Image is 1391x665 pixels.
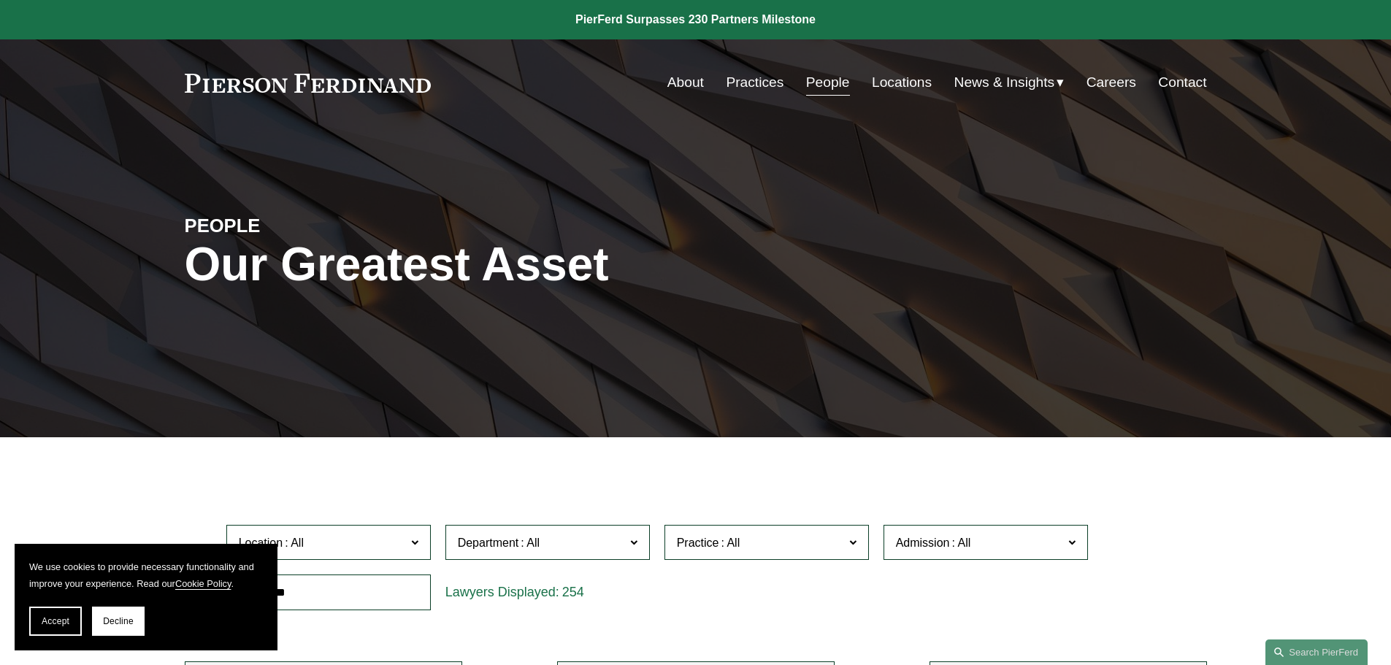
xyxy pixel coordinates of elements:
[677,537,719,549] span: Practice
[954,70,1055,96] span: News & Insights
[872,69,932,96] a: Locations
[458,537,519,549] span: Department
[42,616,69,626] span: Accept
[15,544,277,650] section: Cookie banner
[806,69,850,96] a: People
[185,238,866,291] h1: Our Greatest Asset
[103,616,134,626] span: Decline
[726,69,783,96] a: Practices
[92,607,145,636] button: Decline
[954,69,1065,96] a: folder dropdown
[29,558,263,592] p: We use cookies to provide necessary functionality and improve your experience. Read our .
[239,537,283,549] span: Location
[667,69,704,96] a: About
[1158,69,1206,96] a: Contact
[29,607,82,636] button: Accept
[562,585,584,599] span: 254
[175,578,231,589] a: Cookie Policy
[185,214,440,237] h4: PEOPLE
[896,537,950,549] span: Admission
[1265,639,1368,665] a: Search this site
[1087,69,1136,96] a: Careers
